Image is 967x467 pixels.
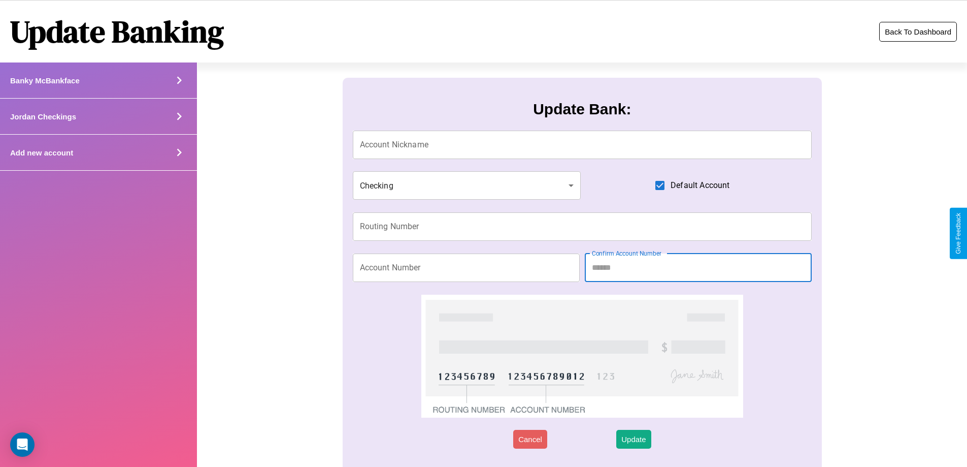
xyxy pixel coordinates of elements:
[10,432,35,457] div: Open Intercom Messenger
[955,213,962,254] div: Give Feedback
[879,22,957,42] button: Back To Dashboard
[353,171,581,200] div: Checking
[513,430,547,449] button: Cancel
[616,430,651,449] button: Update
[592,249,661,258] label: Confirm Account Number
[10,76,80,85] h4: Banky McBankface
[671,179,729,192] span: Default Account
[10,112,76,121] h4: Jordan Checkings
[10,11,224,52] h1: Update Banking
[10,148,73,157] h4: Add new account
[533,101,631,118] h3: Update Bank:
[421,295,743,418] img: check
